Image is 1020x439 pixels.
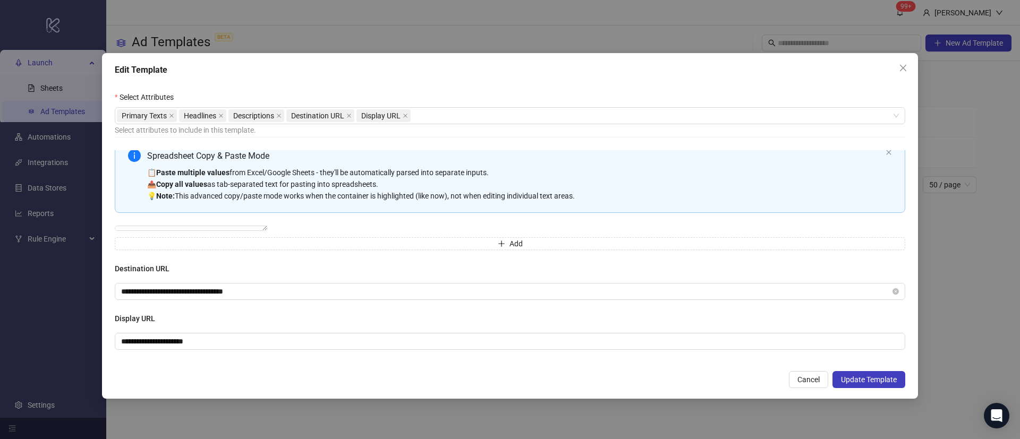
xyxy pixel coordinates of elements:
span: close [899,64,907,72]
div: Multi-text input container - paste or copy values [115,138,905,250]
label: Select Attributes [115,91,181,103]
span: Primary Texts [117,109,177,122]
span: plus [498,240,505,247]
div: Open Intercom Messenger [984,403,1009,428]
span: Descriptions [228,109,284,122]
strong: Copy all values [156,180,207,188]
strong: Note: [156,192,175,200]
span: Destination URL [286,109,354,122]
span: close [276,113,282,118]
strong: Paste multiple values [156,168,229,177]
div: 📋 from Excel/Google Sheets - they'll be automatically parsed into separate inputs. 📤 as tab-separ... [147,167,881,202]
span: Display URL [356,109,411,122]
button: Cancel [789,371,828,388]
span: close [218,113,224,118]
span: Headlines [184,110,216,122]
span: close [169,113,174,118]
div: Edit Template [115,64,905,76]
h4: Display URL [115,313,905,324]
span: Display URL [361,110,401,122]
h4: Destination URL [115,263,905,274]
button: close-circle [892,288,899,295]
span: Update Template [841,375,897,384]
span: Add [509,239,523,248]
span: Headlines [179,109,226,122]
span: Descriptions [233,110,274,122]
button: Update Template [832,371,905,388]
button: close [886,149,892,156]
button: Close [895,59,912,76]
div: Spreadsheet Copy & Paste Mode [147,149,881,162]
span: Primary Texts [122,110,167,122]
button: Add [115,237,905,250]
span: close [346,113,352,118]
span: Cancel [797,375,820,384]
div: Select attributes to include in this template. [115,124,905,136]
span: close [403,113,408,118]
span: info-circle [128,149,141,162]
span: Destination URL [291,110,344,122]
